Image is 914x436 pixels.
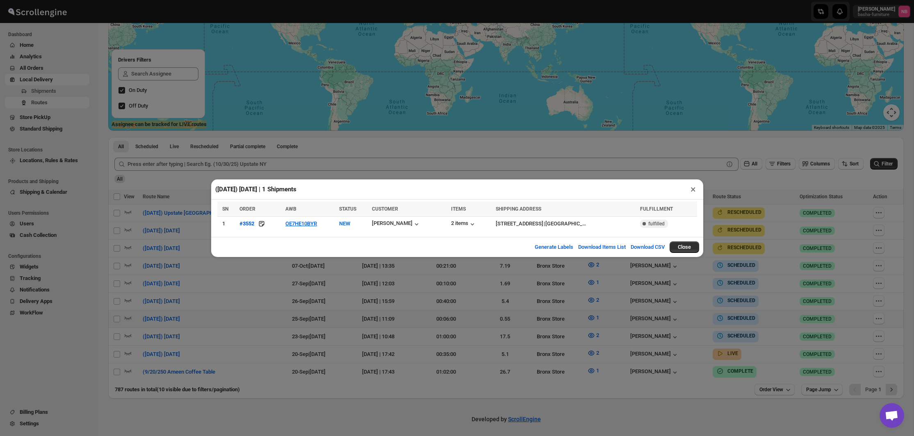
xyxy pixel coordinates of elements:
[339,206,356,212] span: STATUS
[648,220,665,227] span: fulfilled
[285,206,296,212] span: AWB
[626,239,670,255] button: Download CSV
[451,206,466,212] span: ITEMS
[687,184,699,195] button: ×
[239,220,254,227] div: #3552
[285,220,317,227] button: OE7HE10BYR
[545,220,589,228] div: [GEOGRAPHIC_DATA]
[573,239,631,255] button: Download Items List
[496,220,543,228] div: [STREET_ADDRESS]
[239,220,254,228] button: #3552
[640,206,673,212] span: FULFILLMENT
[339,220,350,227] span: NEW
[372,220,421,228] button: [PERSON_NAME]
[222,206,228,212] span: SN
[530,239,578,255] button: Generate Labels
[372,206,398,212] span: CUSTOMER
[217,216,237,231] td: 1
[670,241,699,253] button: Close
[215,185,296,193] h2: ([DATE]) [DATE] | 1 Shipments
[880,403,904,428] div: Open chat
[496,220,635,228] div: |
[496,206,541,212] span: SHIPPING ADDRESS
[451,220,476,228] button: 2 items
[239,206,255,212] span: ORDER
